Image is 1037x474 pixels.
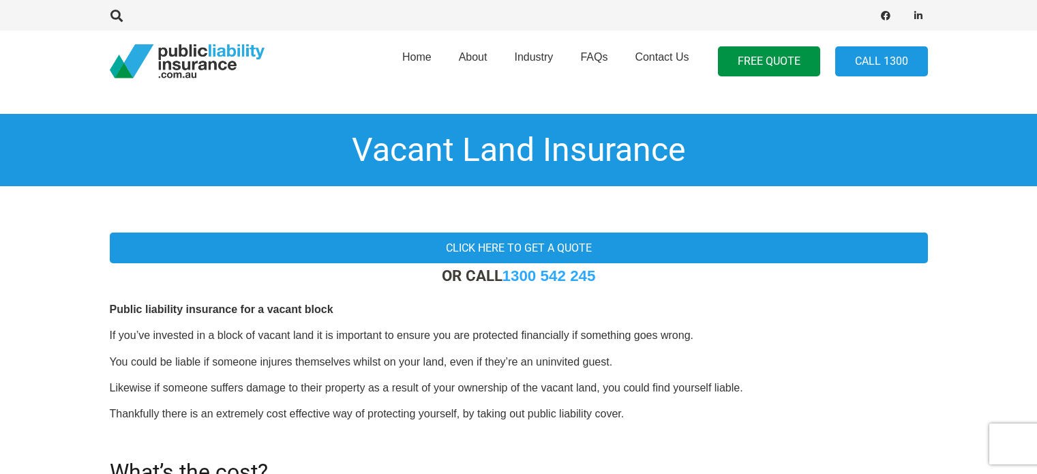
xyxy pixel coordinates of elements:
a: Facebook [876,6,895,25]
a: Search [104,10,131,22]
span: FAQs [580,51,607,63]
a: FAQs [567,27,621,96]
a: FREE QUOTE [718,46,820,77]
span: Home [402,51,432,63]
p: Thankfully there is an extremely cost effective way of protecting yourself, by taking out public ... [110,406,928,421]
p: You could be liable if someone injures themselves whilst on your land, even if they’re an uninvit... [110,355,928,370]
span: About [459,51,487,63]
a: Call 1300 [835,46,928,77]
a: Click here to get a quote [110,233,928,263]
b: Public liability insurance for a vacant block [110,303,333,315]
a: Contact Us [621,27,702,96]
p: If you’ve invested in a block of vacant land it is important to ensure you are protected financia... [110,328,928,343]
p: Likewise if someone suffers damage to their property as a result of your ownership of the vacant ... [110,381,928,396]
a: About [445,27,501,96]
span: Industry [514,51,553,63]
a: Home [389,27,445,96]
a: 1300 542 245 [502,267,596,284]
a: pli_logotransparent [110,44,265,78]
strong: OR CALL [442,267,596,284]
span: Contact Us [635,51,689,63]
a: LinkedIn [909,6,928,25]
a: Industry [500,27,567,96]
